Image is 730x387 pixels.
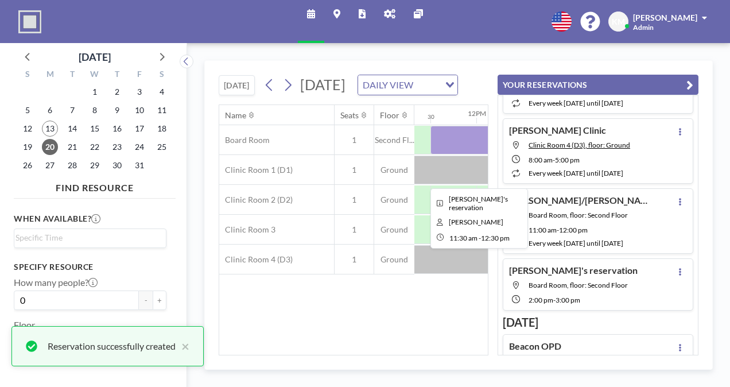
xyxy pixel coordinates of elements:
span: 3:00 PM [556,296,580,304]
label: How many people? [14,277,98,288]
span: Wednesday, October 1, 2025 [87,84,103,100]
span: Sunday, October 12, 2025 [20,121,36,137]
span: 1 [335,135,374,145]
span: Clinic Room 2 (D2) [219,195,293,205]
span: 12:00 PM [559,226,588,234]
input: Search for option [417,78,438,92]
span: Monday, October 6, 2025 [42,102,58,118]
span: 11:00 AM [529,226,557,234]
h4: FIND RESOURCE [14,177,176,193]
span: - [553,156,555,164]
div: F [128,68,150,83]
div: M [39,68,61,83]
div: Name [225,110,246,121]
span: Kate's reservation [449,195,508,212]
span: 1 [335,165,374,175]
span: 2:00 PM [529,296,553,304]
button: YOUR RESERVATIONS [498,75,698,95]
span: Sunday, October 26, 2025 [20,157,36,173]
span: Ground [374,254,414,265]
span: KM [612,17,625,27]
span: 8:00 AM [529,156,553,164]
span: 1 [335,254,374,265]
span: Thursday, October 23, 2025 [109,139,125,155]
button: - [139,291,153,310]
span: Board Room, floor: Second Floor [529,281,628,289]
span: Clinic Room 3 [219,225,275,235]
span: Saturday, October 25, 2025 [154,139,170,155]
span: Sunday, October 19, 2025 [20,139,36,155]
span: Ground [374,225,414,235]
span: every week [DATE] until [DATE] [529,169,623,177]
span: Thursday, October 2, 2025 [109,84,125,100]
span: Thursday, October 30, 2025 [109,157,125,173]
span: Friday, October 17, 2025 [131,121,147,137]
span: Ground [374,165,414,175]
span: - [479,234,481,242]
span: Tuesday, October 7, 2025 [64,102,80,118]
div: Search for option [14,229,166,246]
h4: Beacon OPD [509,340,561,352]
span: - [553,296,556,304]
span: Friday, October 3, 2025 [131,84,147,100]
button: + [153,291,166,310]
span: Friday, October 24, 2025 [131,139,147,155]
h4: [PERSON_NAME]'s reservation [509,265,638,276]
span: Kate Maguire [449,218,503,226]
span: every week [DATE] until [DATE] [529,239,623,247]
span: - [557,226,559,234]
span: 1 [335,195,374,205]
span: Wednesday, October 22, 2025 [87,139,103,155]
div: W [84,68,106,83]
input: Search for option [15,231,160,244]
span: Tuesday, October 21, 2025 [64,139,80,155]
h4: [PERSON_NAME]/[PERSON_NAME] [509,195,653,206]
div: T [106,68,128,83]
span: Monday, October 13, 2025 [42,121,58,137]
span: Clinic Room 1 (D1) [219,165,293,175]
span: Sunday, October 5, 2025 [20,102,36,118]
button: [DATE] [219,75,255,95]
span: 12:30 PM [481,234,510,242]
span: 1 [335,225,374,235]
img: organization-logo [18,10,41,33]
span: Saturday, October 18, 2025 [154,121,170,137]
div: Floor [380,110,399,121]
span: Clinic Room 4 (D3), floor: Ground [529,141,630,149]
div: S [150,68,173,83]
span: Ground [374,195,414,205]
div: 12PM [468,109,486,118]
span: Wednesday, October 8, 2025 [87,102,103,118]
span: 11:30 AM [449,234,477,242]
span: Thursday, October 9, 2025 [109,102,125,118]
h4: [PERSON_NAME] Clinic [509,125,606,136]
span: Saturday, October 4, 2025 [154,84,170,100]
span: Board Room [219,135,270,145]
div: [DATE] [79,49,111,65]
span: 5:00 PM [555,156,580,164]
span: Board Room, floor: Second Floor [529,211,628,219]
span: Wednesday, October 15, 2025 [87,121,103,137]
span: DAILY VIEW [360,78,416,92]
span: Monday, October 27, 2025 [42,157,58,173]
div: Seats [340,110,359,121]
span: Wednesday, October 29, 2025 [87,157,103,173]
span: Second Fl... [374,135,414,145]
span: Admin [633,23,654,32]
label: Floor [14,319,35,331]
span: Tuesday, October 14, 2025 [64,121,80,137]
div: S [17,68,39,83]
div: T [61,68,84,83]
span: Friday, October 31, 2025 [131,157,147,173]
div: 30 [428,113,434,121]
button: close [176,339,189,353]
span: every week [DATE] until [DATE] [529,99,623,107]
span: Saturday, October 11, 2025 [154,102,170,118]
span: Monday, October 20, 2025 [42,139,58,155]
span: [DATE] [300,76,345,93]
span: Thursday, October 16, 2025 [109,121,125,137]
span: [PERSON_NAME] [633,13,697,22]
span: Clinic Room 4 (D3) [219,254,293,265]
h3: Specify resource [14,262,166,272]
span: Friday, October 10, 2025 [131,102,147,118]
